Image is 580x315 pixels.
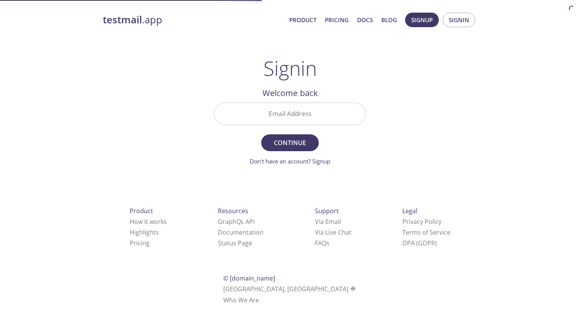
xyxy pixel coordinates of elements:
button: Signup [405,13,439,27]
a: GraphQL API [218,217,255,226]
button: Continue [261,134,319,151]
a: testmail.app [103,13,283,26]
span: Signin [449,15,469,25]
span: Product [130,207,153,215]
a: Via Live Chat [315,228,351,237]
a: How it works [130,217,167,226]
h1: Signin [264,57,317,80]
a: Documentation [218,228,264,237]
span: Resources [218,207,248,215]
span: s [326,239,330,247]
span: [GEOGRAPHIC_DATA], [GEOGRAPHIC_DATA] [223,285,357,293]
a: Terms of Service [402,228,450,237]
span: © [DOMAIN_NAME] [223,274,275,282]
h2: Welcome back [214,87,366,100]
span: Continue [270,137,310,148]
a: Status Page [218,239,252,247]
a: Product [289,15,316,25]
strong: testmail [103,13,142,26]
a: FAQ [315,239,330,247]
a: Don't have an account? Signup [250,157,330,165]
a: Pricing [130,239,150,247]
a: Docs [357,15,373,25]
span: Legal [402,207,417,215]
a: Highlights [130,228,159,237]
a: Who We Are [223,296,259,304]
button: Signin [443,13,475,27]
a: Blog [381,15,397,25]
span: Signup [411,15,433,25]
a: Pricing [325,15,349,25]
a: Privacy Policy [402,217,442,226]
a: DPA (GDPR) [402,239,437,247]
a: Via Email [315,217,341,226]
span: Support [315,207,339,215]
